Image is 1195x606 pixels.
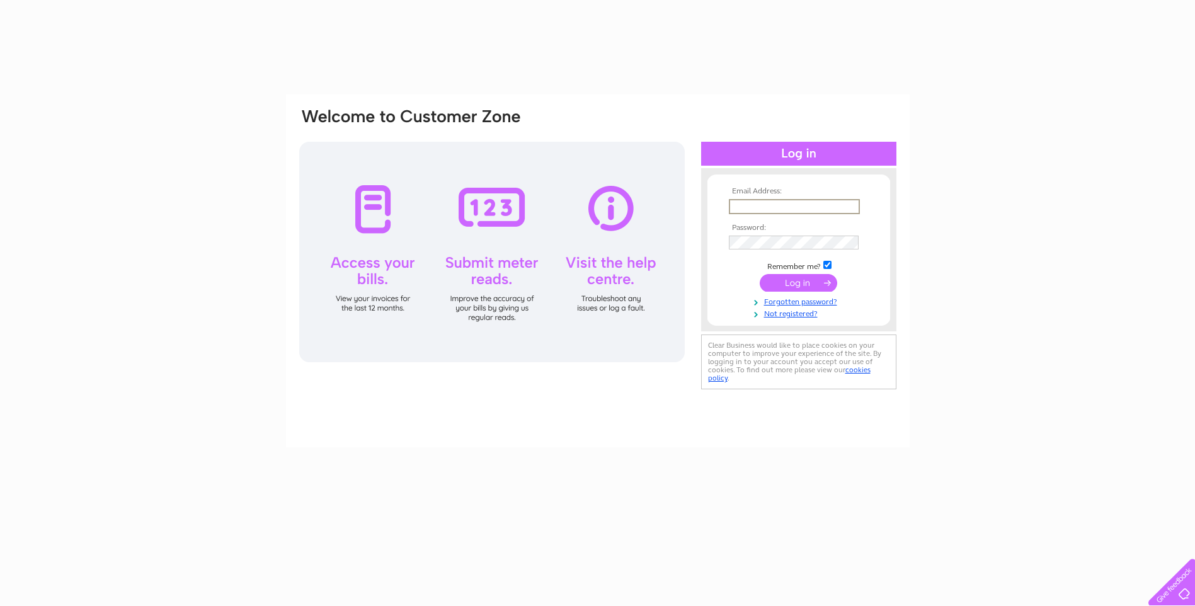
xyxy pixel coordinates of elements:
[726,259,872,272] td: Remember me?
[726,224,872,232] th: Password:
[729,295,872,307] a: Forgotten password?
[760,274,837,292] input: Submit
[701,334,896,389] div: Clear Business would like to place cookies on your computer to improve your experience of the sit...
[726,187,872,196] th: Email Address:
[708,365,871,382] a: cookies policy
[729,307,872,319] a: Not registered?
